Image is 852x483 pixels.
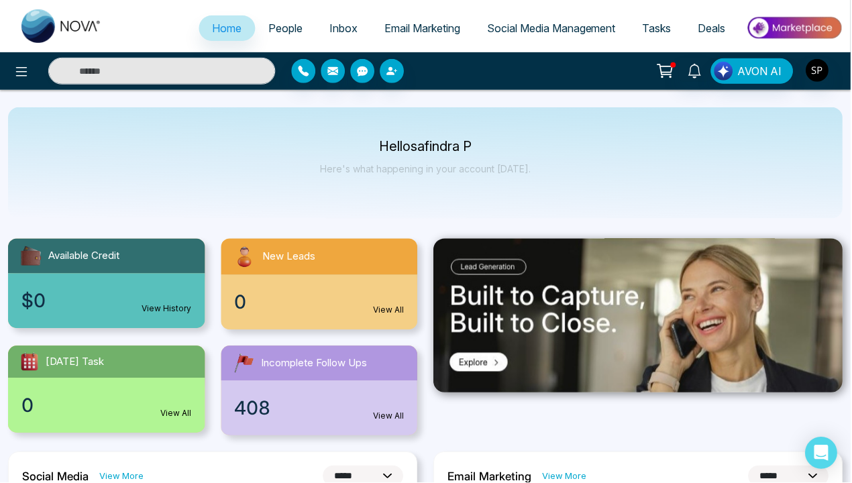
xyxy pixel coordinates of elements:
[385,21,461,35] span: Email Marketing
[235,288,247,317] span: 0
[643,21,672,35] span: Tasks
[474,15,630,41] a: Social Media Management
[372,15,474,41] a: Email Marketing
[739,63,783,79] span: AVON AI
[19,244,43,268] img: availableCredit.svg
[235,394,271,423] span: 408
[262,356,368,372] span: Incomplete Follow Ups
[21,392,34,420] span: 0
[317,15,372,41] a: Inbox
[213,21,242,35] span: Home
[48,249,119,264] span: Available Credit
[543,470,587,483] a: View More
[807,59,830,82] img: User Avatar
[21,287,46,315] span: $0
[99,470,144,483] a: View More
[21,9,102,43] img: Nova CRM Logo
[686,15,740,41] a: Deals
[199,15,256,41] a: Home
[434,239,844,393] img: .
[161,408,192,420] a: View All
[321,163,532,174] p: Here's what happening in your account [DATE].
[269,21,303,35] span: People
[232,244,258,270] img: newLeads.svg
[715,62,734,80] img: Lead Flow
[142,303,192,315] a: View History
[806,437,839,470] div: Open Intercom Messenger
[747,13,844,43] img: Market-place.gif
[46,355,104,370] span: [DATE] Task
[630,15,686,41] a: Tasks
[213,239,427,330] a: New Leads0View All
[263,250,316,265] span: New Leads
[712,58,794,84] button: AVON AI
[19,352,40,373] img: todayTask.svg
[256,15,317,41] a: People
[699,21,727,35] span: Deals
[488,21,617,35] span: Social Media Management
[374,305,405,317] a: View All
[232,352,256,376] img: followUps.svg
[374,411,405,423] a: View All
[321,141,532,152] p: Hello safindra P
[330,21,358,35] span: Inbox
[213,346,427,436] a: Incomplete Follow Ups408View All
